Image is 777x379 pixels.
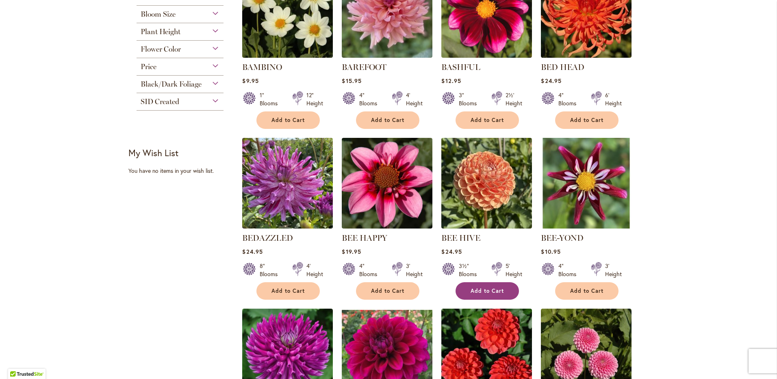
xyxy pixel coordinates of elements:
[456,111,519,129] button: Add to Cart
[406,91,423,107] div: 4' Height
[242,233,293,243] a: BEDAZZLED
[141,80,202,89] span: Black/Dark Foliage
[441,138,532,229] img: BEE HIVE
[541,62,584,72] a: BED HEAD
[558,91,581,107] div: 4" Blooms
[371,288,404,294] span: Add to Cart
[541,233,584,243] a: BEE-YOND
[141,10,176,19] span: Bloom Size
[342,138,432,229] img: BEE HAPPY
[605,91,622,107] div: 6' Height
[141,45,181,54] span: Flower Color
[441,248,462,255] span: $24.95
[605,262,622,278] div: 3' Height
[441,62,480,72] a: BASHFUL
[359,262,382,278] div: 4" Blooms
[242,52,333,59] a: BAMBINO
[342,248,361,255] span: $19.95
[356,111,419,129] button: Add to Cart
[6,350,29,373] iframe: Launch Accessibility Center
[271,117,305,124] span: Add to Cart
[441,233,480,243] a: BEE HIVE
[260,91,282,107] div: 1" Blooms
[441,77,461,85] span: $12.95
[242,77,258,85] span: $9.95
[541,77,561,85] span: $24.95
[306,91,323,107] div: 12" Height
[260,262,282,278] div: 8" Blooms
[541,52,632,59] a: BED HEAD
[242,138,333,229] img: Bedazzled
[441,52,532,59] a: BASHFUL
[141,27,180,36] span: Plant Height
[342,52,432,59] a: BAREFOOT
[141,62,156,71] span: Price
[570,117,603,124] span: Add to Cart
[456,282,519,300] button: Add to Cart
[242,62,282,72] a: BAMBINO
[506,262,522,278] div: 5' Height
[271,288,305,294] span: Add to Cart
[342,62,386,72] a: BAREFOOT
[371,117,404,124] span: Add to Cart
[128,167,237,175] div: You have no items in your wish list.
[256,111,320,129] button: Add to Cart
[558,262,581,278] div: 4" Blooms
[441,222,532,230] a: BEE HIVE
[256,282,320,300] button: Add to Cart
[541,248,560,255] span: $10.95
[555,282,619,300] button: Add to Cart
[506,91,522,107] div: 2½' Height
[359,91,382,107] div: 4" Blooms
[541,222,632,230] a: BEE-YOND
[128,147,178,159] strong: My Wish List
[570,288,603,294] span: Add to Cart
[406,262,423,278] div: 3' Height
[141,97,179,106] span: SID Created
[471,117,504,124] span: Add to Cart
[356,282,419,300] button: Add to Cart
[541,138,632,229] img: BEE-YOND
[342,222,432,230] a: BEE HAPPY
[242,222,333,230] a: Bedazzled
[459,91,482,107] div: 3" Blooms
[342,77,361,85] span: $15.95
[306,262,323,278] div: 4' Height
[471,288,504,294] span: Add to Cart
[242,248,263,255] span: $24.95
[342,233,387,243] a: BEE HAPPY
[459,262,482,278] div: 3½" Blooms
[555,111,619,129] button: Add to Cart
